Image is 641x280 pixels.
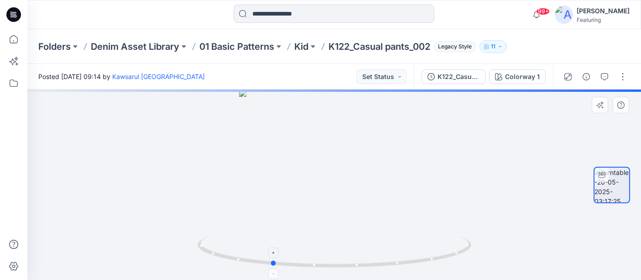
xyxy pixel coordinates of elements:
[438,72,479,82] div: K122_Casual pants_002
[328,40,430,53] p: K122_Casual pants_002
[555,5,573,24] img: avatar
[536,8,550,15] span: 99+
[505,72,540,82] div: Colorway 1
[294,40,308,53] a: Kid
[579,69,594,84] button: Details
[199,40,274,53] a: 01 Basic Patterns
[577,16,630,23] div: Featuring
[430,40,476,53] button: Legacy Style
[491,42,495,52] p: 11
[422,69,485,84] button: K122_Casual pants_002
[434,41,476,52] span: Legacy Style
[38,40,71,53] a: Folders
[38,72,205,81] span: Posted [DATE] 09:14 by
[91,40,179,53] a: Denim Asset Library
[479,40,507,53] button: 11
[489,69,546,84] button: Colorway 1
[577,5,630,16] div: [PERSON_NAME]
[112,73,205,80] a: Kawsarul [GEOGRAPHIC_DATA]
[594,168,629,202] img: turntable-20-05-2025-03:17:25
